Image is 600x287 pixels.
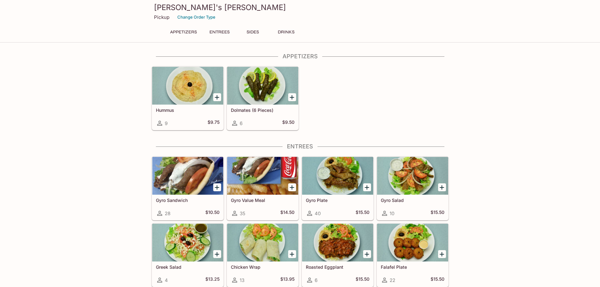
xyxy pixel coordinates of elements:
[231,264,294,270] h5: Chicken Wrap
[390,277,395,283] span: 22
[377,157,448,195] div: Gyro Salad
[282,119,294,127] h5: $9.50
[288,93,296,101] button: Add Dolmates (6 Pieces)
[213,93,221,101] button: Add Hummus
[165,120,168,126] span: 9
[152,224,223,261] div: Greek Salad
[315,210,321,216] span: 40
[227,224,298,261] div: Chicken Wrap
[306,198,369,203] h5: Gyro Plate
[377,157,449,220] a: Gyro Salad10$15.50
[381,198,444,203] h5: Gyro Salad
[167,28,200,37] button: Appetizers
[152,223,224,287] a: Greek Salad4$13.25
[438,250,446,258] button: Add Falafel Plate
[156,264,220,270] h5: Greek Salad
[356,276,369,284] h5: $15.50
[231,198,294,203] h5: Gyro Value Meal
[302,157,374,220] a: Gyro Plate40$15.50
[288,183,296,191] button: Add Gyro Value Meal
[227,66,299,130] a: Dolmates (6 Pieces)6$9.50
[227,67,298,105] div: Dolmates (6 Pieces)
[156,198,220,203] h5: Gyro Sandwich
[227,157,299,220] a: Gyro Value Meal35$14.50
[165,210,170,216] span: 28
[227,157,298,195] div: Gyro Value Meal
[431,276,444,284] h5: $15.50
[356,210,369,217] h5: $15.50
[390,210,394,216] span: 10
[156,107,220,113] h5: Hummus
[288,250,296,258] button: Add Chicken Wrap
[151,143,449,150] h4: Entrees
[154,3,446,12] h3: [PERSON_NAME]'s [PERSON_NAME]
[213,183,221,191] button: Add Gyro Sandwich
[154,14,169,20] p: Pickup
[272,28,300,37] button: Drinks
[240,277,244,283] span: 13
[151,53,449,60] h4: Appetizers
[302,223,374,287] a: Roasted Eggplant6$15.50
[152,157,223,195] div: Gyro Sandwich
[205,276,220,284] h5: $13.25
[363,183,371,191] button: Add Gyro Plate
[302,224,373,261] div: Roasted Eggplant
[381,264,444,270] h5: Falafel Plate
[205,210,220,217] h5: $10.50
[152,66,224,130] a: Hummus9$9.75
[377,223,449,287] a: Falafel Plate22$15.50
[213,250,221,258] button: Add Greek Salad
[240,210,245,216] span: 35
[239,28,267,37] button: Sides
[315,277,317,283] span: 6
[280,210,294,217] h5: $14.50
[240,120,243,126] span: 6
[431,210,444,217] h5: $15.50
[306,264,369,270] h5: Roasted Eggplant
[152,67,223,105] div: Hummus
[208,119,220,127] h5: $9.75
[174,12,218,22] button: Change Order Type
[280,276,294,284] h5: $13.95
[377,224,448,261] div: Falafel Plate
[165,277,168,283] span: 4
[231,107,294,113] h5: Dolmates (6 Pieces)
[227,223,299,287] a: Chicken Wrap13$13.95
[205,28,234,37] button: Entrees
[363,250,371,258] button: Add Roasted Eggplant
[152,157,224,220] a: Gyro Sandwich28$10.50
[302,157,373,195] div: Gyro Plate
[438,183,446,191] button: Add Gyro Salad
